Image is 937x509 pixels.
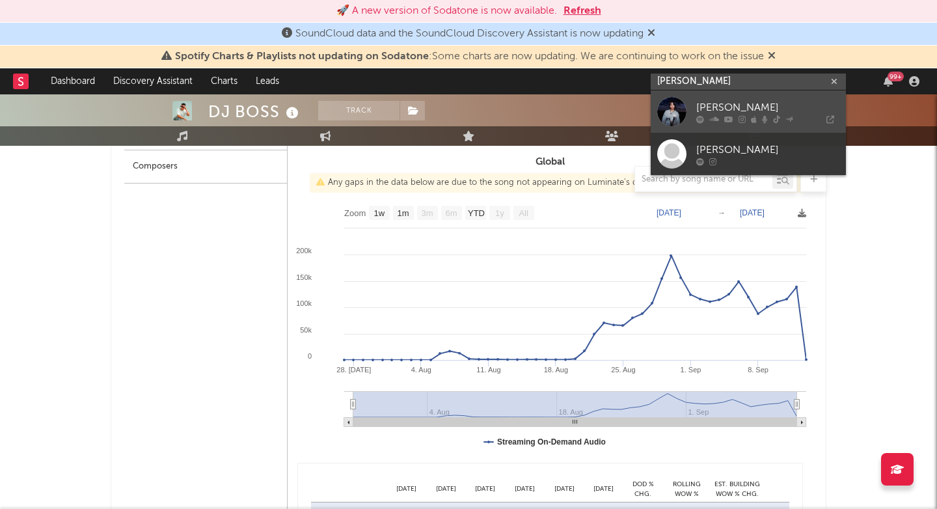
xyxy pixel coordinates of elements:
[411,366,431,374] text: 4. Aug
[696,100,839,115] div: [PERSON_NAME]
[497,437,606,447] text: Streaming On-Demand Audio
[564,3,601,19] button: Refresh
[247,68,288,94] a: Leads
[446,208,457,218] text: 6m
[124,150,287,184] div: Composers
[387,484,426,494] div: [DATE]
[175,51,429,62] span: Spotify Charts & Playlists not updating on Sodatone
[344,208,366,218] text: Zoom
[295,29,644,39] span: SoundCloud data and the SoundCloud Discovery Assistant is now updating
[300,326,312,334] text: 50k
[336,366,371,374] text: 28. [DATE]
[718,208,726,217] text: →
[545,484,584,494] div: [DATE]
[740,208,765,217] text: [DATE]
[584,484,623,494] div: [DATE]
[711,480,763,499] div: Est. Building WoW % Chg.
[468,208,485,218] text: YTD
[318,101,400,120] button: Track
[296,247,312,255] text: 200k
[651,74,846,90] input: Search for artists
[884,76,893,87] button: 99+
[296,299,312,307] text: 100k
[651,90,846,133] a: [PERSON_NAME]
[466,484,506,494] div: [DATE]
[888,72,904,81] div: 99 +
[426,484,466,494] div: [DATE]
[681,366,701,374] text: 1. Sep
[657,208,681,217] text: [DATE]
[374,208,385,218] text: 1w
[104,68,202,94] a: Discovery Assistant
[398,208,409,218] text: 1m
[651,133,846,175] a: [PERSON_NAME]
[696,142,839,158] div: [PERSON_NAME]
[662,480,711,499] div: Rolling WoW % Chg.
[611,366,635,374] text: 25. Aug
[296,273,312,281] text: 150k
[519,208,528,218] text: All
[505,484,545,494] div: [DATE]
[647,29,655,39] span: Dismiss
[308,352,312,360] text: 0
[422,208,433,218] text: 3m
[42,68,104,94] a: Dashboard
[544,366,568,374] text: 18. Aug
[635,174,772,185] input: Search by song name or URL
[495,208,504,218] text: 1y
[748,366,768,374] text: 8. Sep
[768,51,776,62] span: Dismiss
[202,68,247,94] a: Charts
[208,101,302,122] div: DJ BOSS
[336,3,557,19] div: 🚀 A new version of Sodatone is now available.
[288,154,813,170] h3: Global
[175,51,764,62] span: : Some charts are now updating. We are continuing to work on the issue
[623,480,662,499] div: DoD % Chg.
[476,366,500,374] text: 11. Aug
